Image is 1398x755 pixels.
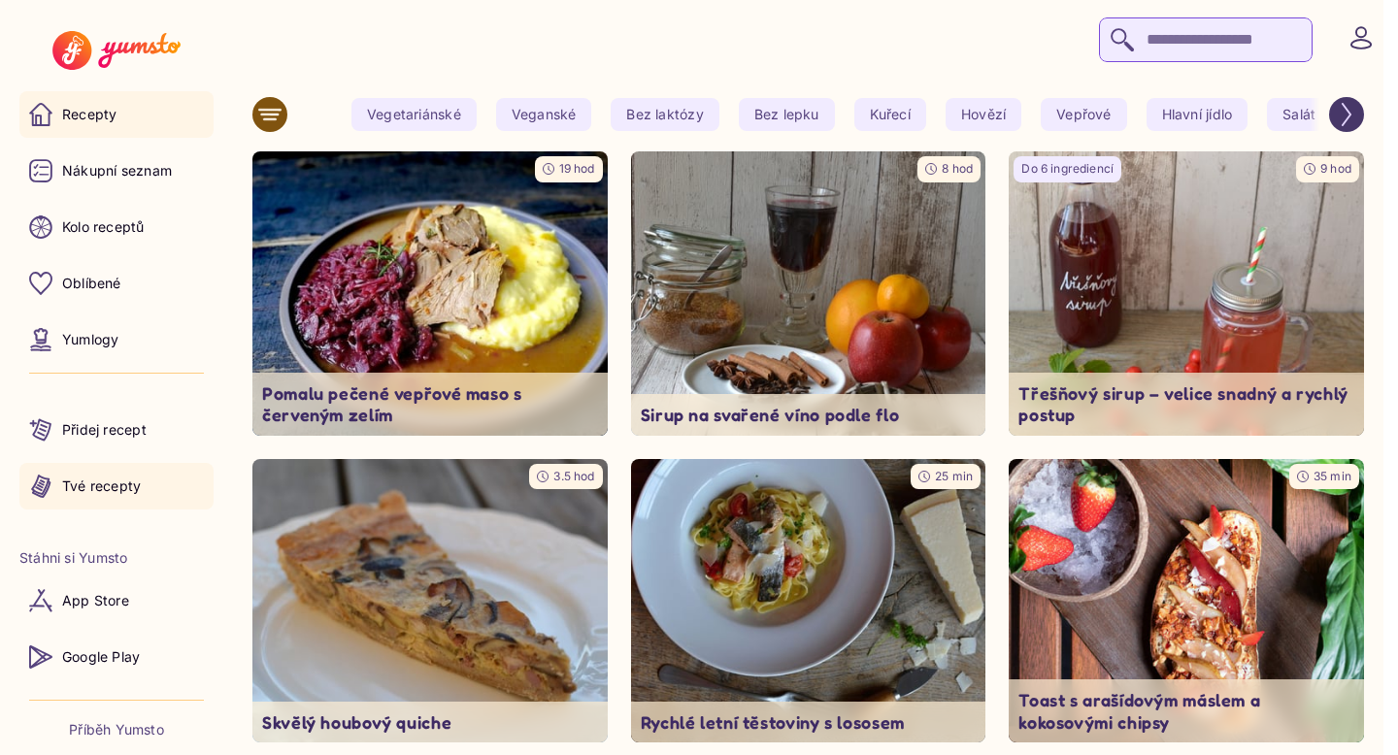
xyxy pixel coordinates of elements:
[611,98,718,131] yumsto-tag: Bez laktózy
[19,548,214,568] li: Stáhni si Yumsto
[62,161,172,181] p: Nákupní seznam
[854,98,926,131] yumsto-tag: Kuřecí
[262,382,598,426] p: Pomalu pečené vepřové maso s červeným zelím
[1320,161,1351,176] span: 9 hod
[1329,97,1364,132] button: Scroll right
[62,217,145,237] p: Kolo receptů
[62,420,147,440] p: Přidej recept
[62,476,141,496] p: Tvé recepty
[1009,151,1364,436] a: undefinedDo 6 ingrediencí9 hodTřešňový sirup – velice snadný a rychlý postup
[19,204,214,250] a: Kolo receptů
[19,260,214,307] a: Oblíbené
[641,404,977,426] p: Sirup na svařené víno podle flo
[69,720,164,739] a: Příběh Yumsto
[1147,98,1248,131] yumsto-tag: Hlavní jídlo
[1018,689,1354,733] p: Toast s arašídovým máslem a kokosovými chipsy
[1021,161,1114,178] p: Do 6 ingrediencí
[19,407,214,453] a: Přidej recept
[1009,151,1364,436] img: undefined
[631,151,986,436] a: undefined8 hodSirup na svařené víno podle flo
[252,151,608,436] a: undefined19 hodPomalu pečené vepřové maso s červeným zelím
[946,98,1021,131] yumsto-tag: Hovězí
[19,577,214,624] a: App Store
[52,31,180,70] img: Yumsto logo
[19,316,214,363] a: Yumlogy
[19,634,214,680] a: Google Play
[553,469,594,483] span: 3.5 hod
[1018,382,1354,426] p: Třešňový sirup – velice snadný a rychlý postup
[631,151,986,436] img: undefined
[19,91,214,138] a: Recepty
[559,161,595,176] span: 19 hod
[641,711,977,734] p: Rychlé letní těstoviny s lososem
[631,459,986,743] img: undefined
[262,711,598,734] p: Skvělý houbový quiche
[1314,469,1351,483] span: 35 min
[739,98,835,131] yumsto-tag: Bez lepku
[631,459,986,743] a: undefined25 minRychlé letní těstoviny s lososem
[62,647,140,667] p: Google Play
[252,459,608,743] img: undefined
[62,330,118,349] p: Yumlogy
[351,98,477,131] yumsto-tag: Vegetariánské
[19,463,214,509] a: Tvé recepty
[942,161,973,176] span: 8 hod
[252,459,608,743] a: undefined3.5 hodSkvělý houbový quiche
[496,98,592,131] yumsto-tag: Veganské
[252,151,608,436] img: undefined
[62,105,116,124] p: Recepty
[1009,459,1364,743] img: undefined
[1267,98,1331,131] yumsto-tag: Salát
[935,469,973,483] span: 25 min
[62,591,129,610] p: App Store
[1009,459,1364,743] a: undefined35 minToast s arašídovým máslem a kokosovými chipsy
[19,148,214,194] a: Nákupní seznam
[62,274,121,293] p: Oblíbené
[1041,98,1126,131] yumsto-tag: Vepřové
